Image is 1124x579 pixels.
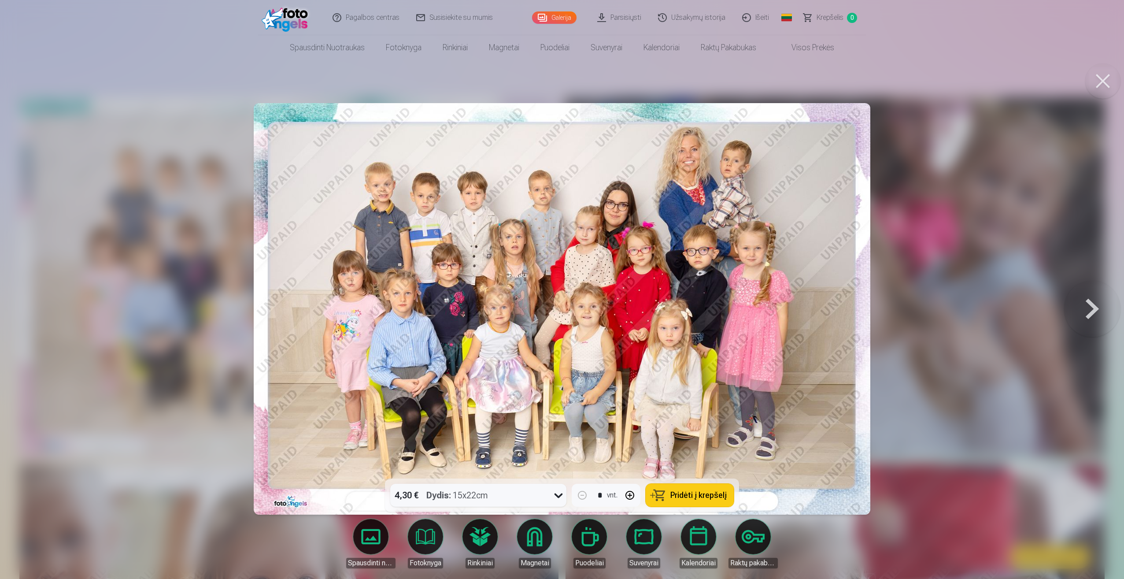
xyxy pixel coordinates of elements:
[847,13,857,23] span: 0
[279,35,375,60] a: Spausdinti nuotraukas
[532,11,577,24] a: Galerija
[690,35,767,60] a: Raktų pakabukas
[646,484,734,507] button: Pridėti į krepšelį
[670,491,727,499] span: Pridėti į krepšelį
[728,519,778,568] a: Raktų pakabukas
[466,558,495,568] div: Rinkiniai
[408,558,443,568] div: Fotoknyga
[674,519,723,568] a: Kalendoriai
[565,519,614,568] a: Puodeliai
[262,4,312,32] img: /fa2
[401,519,450,568] a: Fotoknyga
[580,35,633,60] a: Suvenyrai
[628,558,660,568] div: Suvenyrai
[432,35,478,60] a: Rinkiniai
[510,519,559,568] a: Magnetai
[573,558,606,568] div: Puodeliai
[728,558,778,568] div: Raktų pakabukas
[375,35,432,60] a: Fotoknyga
[519,558,551,568] div: Magnetai
[346,558,396,568] div: Spausdinti nuotraukas
[455,519,505,568] a: Rinkiniai
[767,35,845,60] a: Visos prekės
[680,558,717,568] div: Kalendoriai
[817,12,843,23] span: Krepšelis
[426,489,451,501] strong: Dydis :
[607,490,617,501] div: vnt.
[633,35,690,60] a: Kalendoriai
[530,35,580,60] a: Puodeliai
[619,519,669,568] a: Suvenyrai
[346,519,396,568] a: Spausdinti nuotraukas
[426,484,488,507] div: 15x22cm
[478,35,530,60] a: Magnetai
[390,484,423,507] div: 4,30 €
